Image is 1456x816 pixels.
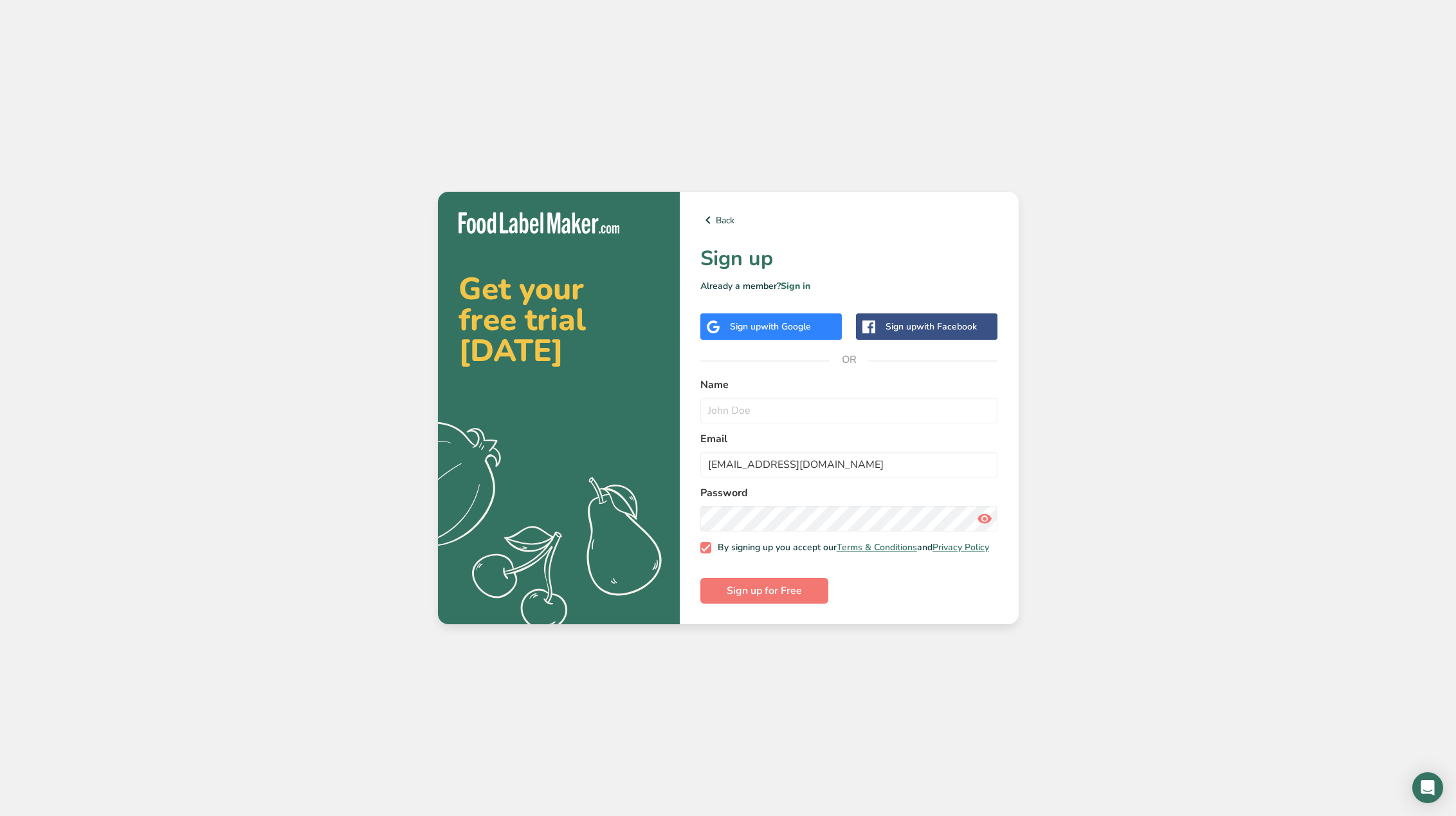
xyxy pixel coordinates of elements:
button: Sign up for Free [700,578,828,604]
input: email@example.com [700,452,998,478]
span: Sign up for Free [727,583,802,598]
a: Terms & Conditions [837,541,917,553]
span: with Facebook [916,320,977,333]
p: Already a member? [700,279,998,293]
a: Privacy Policy [933,541,989,553]
div: Open Intercom Messenger [1412,772,1443,803]
span: with Google [761,320,811,333]
img: Food Label Maker [459,212,619,234]
div: Sign up [730,320,811,333]
a: Sign in [781,280,810,292]
h1: Sign up [700,243,998,274]
div: Sign up [886,320,977,333]
input: John Doe [700,398,998,423]
span: OR [830,340,868,379]
label: Email [700,431,998,447]
span: By signing up you accept our and [711,542,989,553]
h2: Get your free trial [DATE] [459,274,659,366]
a: Back [700,212,998,228]
label: Name [700,377,998,393]
label: Password [700,485,998,501]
